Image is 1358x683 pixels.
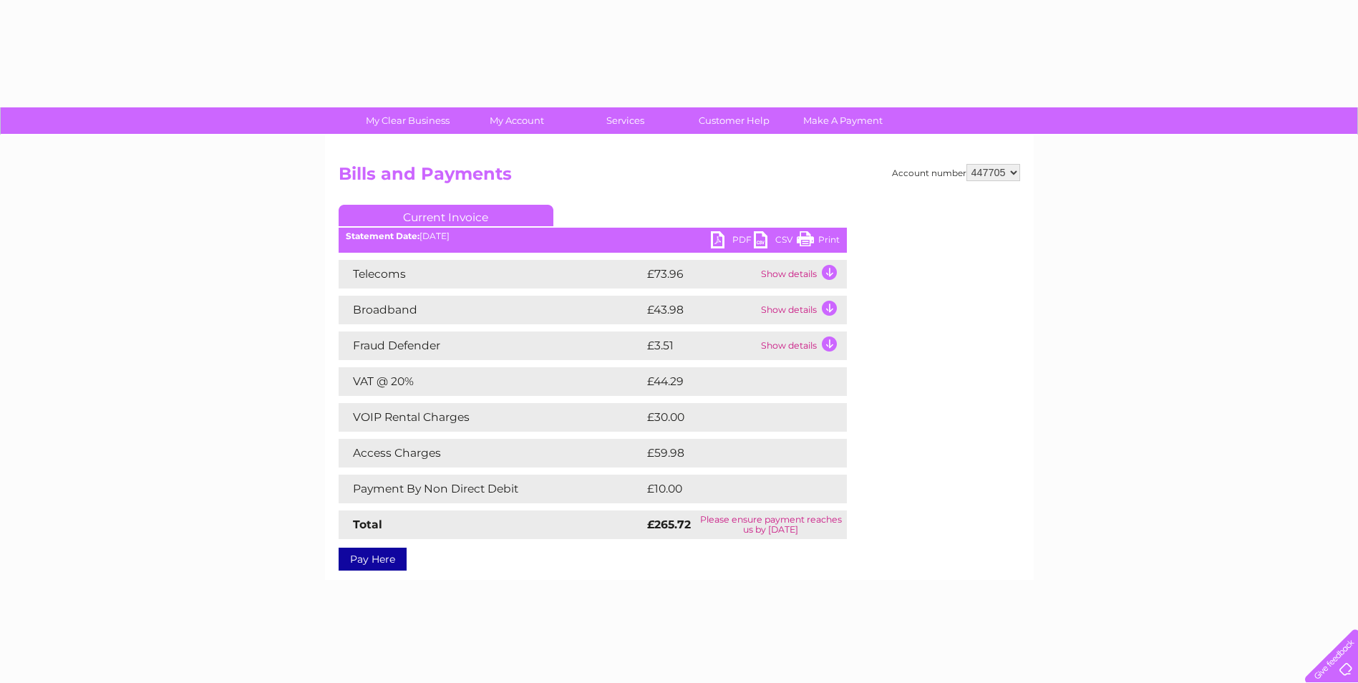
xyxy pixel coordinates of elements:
[784,107,902,134] a: Make A Payment
[339,296,644,324] td: Broadband
[339,403,644,432] td: VOIP Rental Charges
[644,260,757,289] td: £73.96
[339,331,644,360] td: Fraud Defender
[892,164,1020,181] div: Account number
[711,231,754,252] a: PDF
[349,107,467,134] a: My Clear Business
[346,231,419,241] b: Statement Date:
[644,403,819,432] td: £30.00
[339,260,644,289] td: Telecoms
[644,439,819,468] td: £59.98
[644,296,757,324] td: £43.98
[644,367,818,396] td: £44.29
[353,518,382,531] strong: Total
[339,231,847,241] div: [DATE]
[695,510,847,539] td: Please ensure payment reaches us by [DATE]
[644,475,818,503] td: £10.00
[339,367,644,396] td: VAT @ 20%
[339,164,1020,191] h2: Bills and Payments
[644,331,757,360] td: £3.51
[566,107,684,134] a: Services
[757,260,847,289] td: Show details
[647,518,691,531] strong: £265.72
[339,475,644,503] td: Payment By Non Direct Debit
[339,205,553,226] a: Current Invoice
[457,107,576,134] a: My Account
[339,548,407,571] a: Pay Here
[754,231,797,252] a: CSV
[339,439,644,468] td: Access Charges
[757,331,847,360] td: Show details
[797,231,840,252] a: Print
[675,107,793,134] a: Customer Help
[757,296,847,324] td: Show details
